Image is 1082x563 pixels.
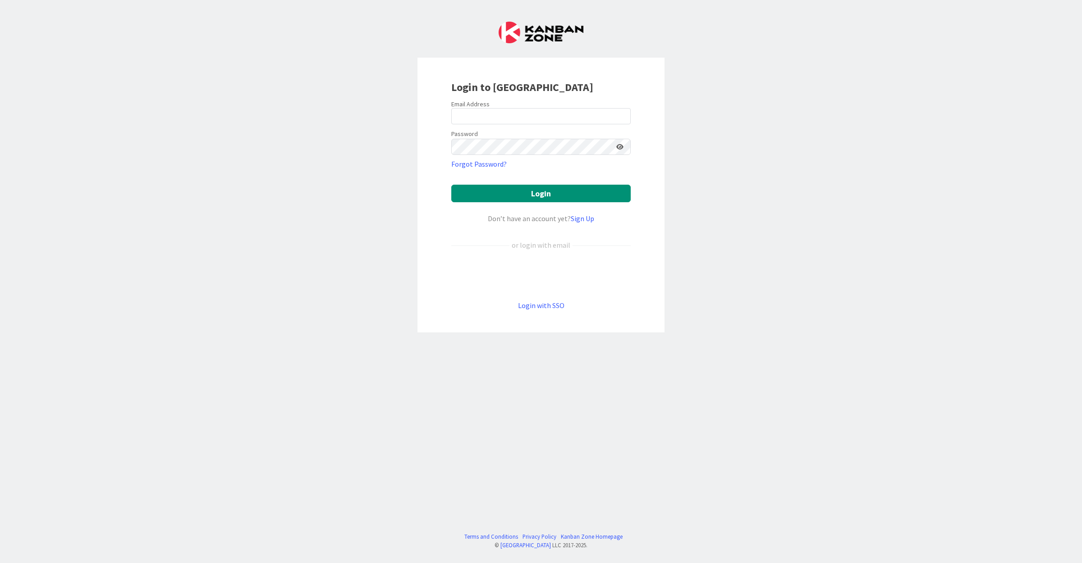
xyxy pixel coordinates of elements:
a: Privacy Policy [523,532,556,541]
label: Email Address [451,100,490,108]
a: [GEOGRAPHIC_DATA] [500,541,551,549]
a: Forgot Password? [451,159,507,169]
button: Login [451,185,631,202]
div: © LLC 2017- 2025 . [460,541,623,549]
a: Login with SSO [518,301,564,310]
label: Password [451,129,478,139]
div: Don’t have an account yet? [451,213,631,224]
a: Terms and Conditions [464,532,518,541]
div: or login with email [509,240,573,250]
a: Kanban Zone Homepage [561,532,623,541]
a: Sign Up [571,214,594,223]
img: Kanban Zone [499,22,583,43]
b: Login to [GEOGRAPHIC_DATA] [451,80,593,94]
iframe: Sign in with Google Button [447,265,635,285]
